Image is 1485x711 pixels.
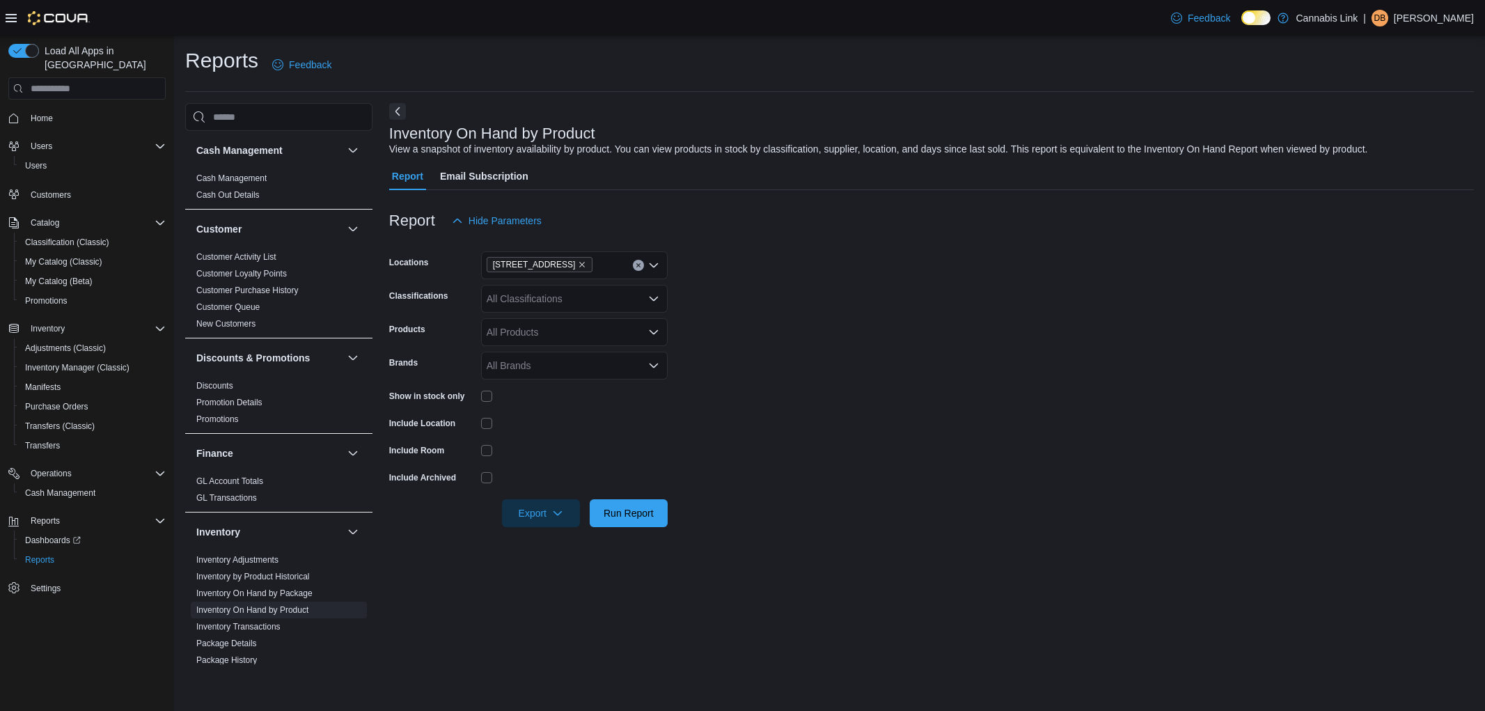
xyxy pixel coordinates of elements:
h3: Finance [196,446,233,460]
span: Customer Queue [196,302,260,313]
button: Hide Parameters [446,207,547,235]
button: My Catalog (Beta) [14,272,171,291]
span: Inventory Transactions [196,621,281,632]
h3: Discounts & Promotions [196,351,310,365]
span: [STREET_ADDRESS] [493,258,576,272]
a: Manifests [19,379,66,396]
a: Inventory Transactions [196,622,281,632]
button: Transfers [14,436,171,455]
button: Manifests [14,377,171,397]
a: Home [25,110,58,127]
h3: Report [389,212,435,229]
p: [PERSON_NAME] [1394,10,1474,26]
span: GL Transactions [196,492,257,503]
span: Run Report [604,506,654,520]
button: Transfers (Classic) [14,416,171,436]
a: Purchase Orders [19,398,94,415]
button: Operations [3,464,171,483]
button: Reports [25,513,65,529]
div: Discounts & Promotions [185,377,372,433]
span: Feedback [289,58,331,72]
button: Cash Management [196,143,342,157]
span: Transfers [19,437,166,454]
span: GL Account Totals [196,476,263,487]
button: Home [3,108,171,128]
span: Customer Loyalty Points [196,268,287,279]
p: Cannabis Link [1296,10,1358,26]
a: Transfers (Classic) [19,418,100,435]
span: Reports [25,513,166,529]
nav: Complex example [8,102,166,634]
span: Promotion Details [196,397,262,408]
a: Customer Purchase History [196,286,299,295]
span: Cash Management [19,485,166,501]
span: Package Details [196,638,257,649]
span: Users [25,160,47,171]
a: GL Transactions [196,493,257,503]
span: Cash Out Details [196,189,260,201]
a: Reports [19,552,60,568]
a: Customer Queue [196,302,260,312]
div: Finance [185,473,372,512]
button: Finance [345,445,361,462]
button: Users [3,136,171,156]
button: Catalog [3,213,171,233]
span: Dashboards [19,532,166,549]
a: Adjustments (Classic) [19,340,111,357]
label: Products [389,324,425,335]
a: Feedback [267,51,337,79]
span: Hide Parameters [469,214,542,228]
a: Cash Management [19,485,101,501]
button: Open list of options [648,293,659,304]
a: Settings [25,580,66,597]
span: 1295 Highbury Ave N [487,257,593,272]
span: New Customers [196,318,256,329]
label: Show in stock only [389,391,465,402]
span: Users [19,157,166,174]
span: My Catalog (Beta) [19,273,166,290]
button: Catalog [25,214,65,231]
h3: Inventory On Hand by Product [389,125,595,142]
a: Customer Loyalty Points [196,269,287,279]
button: Users [14,156,171,175]
h1: Reports [185,47,258,75]
span: Dashboards [25,535,81,546]
button: Users [25,138,58,155]
span: Promotions [19,292,166,309]
span: Transfers [25,440,60,451]
span: Classification (Classic) [25,237,109,248]
button: Customer [196,222,342,236]
button: Cash Management [345,142,361,159]
span: Promotions [196,414,239,425]
label: Include Location [389,418,455,429]
label: Classifications [389,290,448,302]
button: Reports [14,550,171,570]
a: Transfers [19,437,65,454]
span: Reports [19,552,166,568]
div: View a snapshot of inventory availability by product. You can view products in stock by classific... [389,142,1368,157]
button: Open list of options [648,360,659,371]
button: Run Report [590,499,668,527]
span: Classification (Classic) [19,234,166,251]
span: Inventory Manager (Classic) [25,362,129,373]
span: Inventory On Hand by Package [196,588,313,599]
img: Cova [28,11,90,25]
span: Operations [25,465,166,482]
a: Package Details [196,639,257,648]
p: | [1363,10,1366,26]
div: David Barraclough [1372,10,1388,26]
label: Brands [389,357,418,368]
span: Load All Apps in [GEOGRAPHIC_DATA] [39,44,166,72]
span: Home [31,113,53,124]
span: Catalog [25,214,166,231]
div: Customer [185,249,372,338]
span: Cash Management [25,487,95,499]
span: Manifests [19,379,166,396]
button: Promotions [14,291,171,311]
a: New Customers [196,319,256,329]
span: My Catalog (Classic) [19,253,166,270]
button: Inventory [345,524,361,540]
span: Inventory by Product Historical [196,571,310,582]
span: Inventory Manager (Classic) [19,359,166,376]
